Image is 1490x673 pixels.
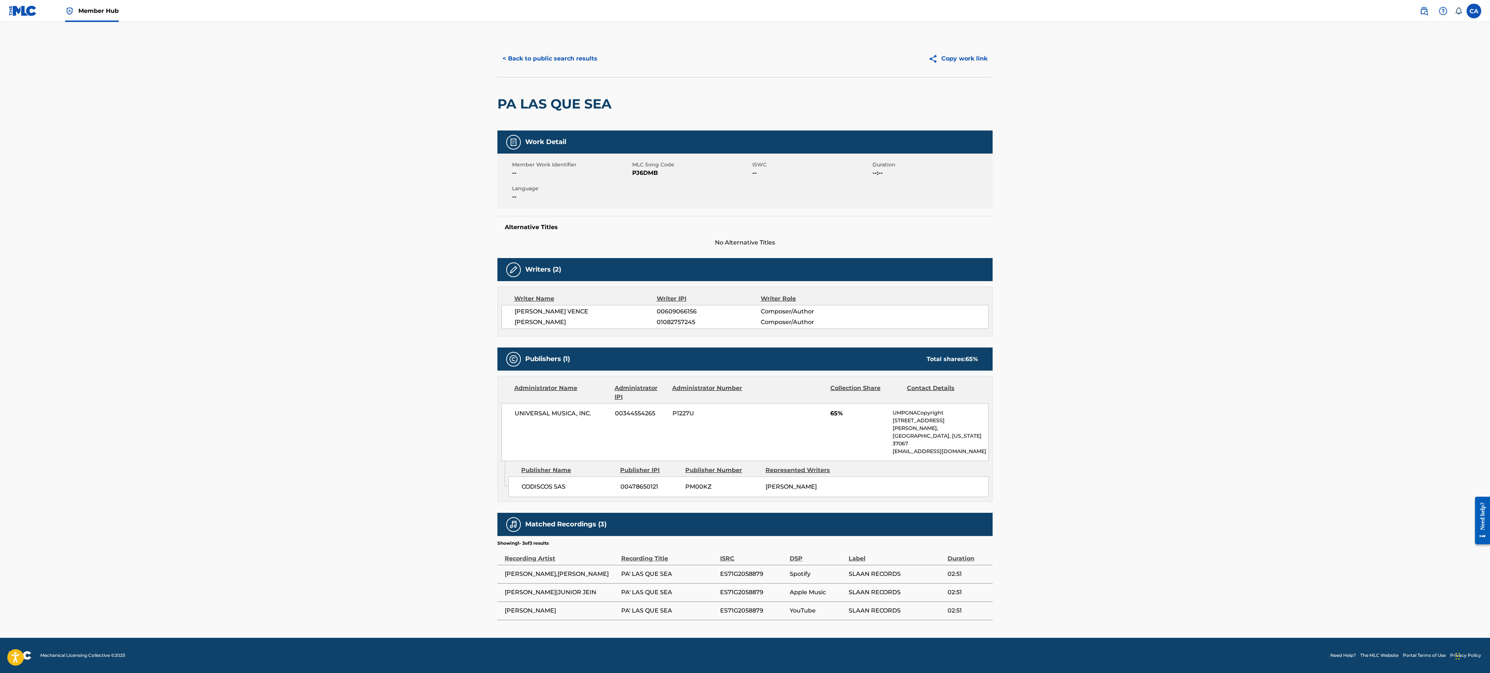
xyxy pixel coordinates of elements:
[657,318,761,327] span: 01082757245
[1330,652,1356,659] a: Need Help?
[657,307,761,316] span: 00609066156
[1455,7,1462,15] div: Notifications
[893,432,988,448] p: [GEOGRAPHIC_DATA], [US_STATE] 37067
[929,54,941,63] img: Copy work link
[620,466,680,475] div: Publisher IPI
[521,466,615,475] div: Publisher Name
[78,7,119,15] span: Member Hub
[948,588,989,597] span: 02:51
[872,161,991,169] span: Duration
[1456,645,1460,667] div: Arrastar
[615,384,667,401] div: Administrator IPI
[1467,4,1481,18] div: User Menu
[505,224,985,231] h5: Alternative Titles
[1417,4,1431,18] a: Public Search
[948,547,989,563] div: Duration
[514,294,657,303] div: Writer Name
[621,547,716,563] div: Recording Title
[632,161,750,169] span: MLC Song Code
[965,356,978,363] span: 65 %
[515,409,609,418] span: UNIVERSAL MUSICA, INC.
[657,294,761,303] div: Writer IPI
[509,265,518,274] img: Writers
[830,409,887,418] span: 65%
[621,606,716,615] span: PA' LAS QUE SEA
[830,384,901,401] div: Collection Share
[615,409,667,418] span: 00344554265
[893,448,988,455] p: [EMAIL_ADDRESS][DOMAIN_NAME]
[1436,4,1450,18] div: Help
[632,169,750,177] span: PJ6DMB
[672,409,744,418] span: P1227U
[849,606,944,615] span: SLAAN RECORDS
[720,606,786,615] span: ES71G2058879
[509,355,518,364] img: Publishers
[893,409,988,417] p: UMPGNACopyright
[505,570,618,578] span: [PERSON_NAME],[PERSON_NAME]
[720,570,786,578] span: ES71G2058879
[720,547,786,563] div: ISRC
[1403,652,1446,659] a: Portal Terms of Use
[525,265,561,274] h5: Writers (2)
[1469,491,1490,550] iframe: Resource Center
[685,466,760,475] div: Publisher Number
[752,169,871,177] span: --
[761,294,856,303] div: Writer Role
[40,652,125,659] span: Mechanical Licensing Collective © 2025
[948,570,989,578] span: 02:51
[9,5,37,16] img: MLC Logo
[893,417,988,432] p: [STREET_ADDRESS][PERSON_NAME],
[849,588,944,597] span: SLAAN RECORDS
[509,138,518,147] img: Work Detail
[948,606,989,615] span: 02:51
[790,570,845,578] span: Spotify
[505,606,618,615] span: [PERSON_NAME]
[621,588,716,597] span: PA' LAS QUE SEA
[515,307,657,316] span: [PERSON_NAME] VENCE
[515,318,657,327] span: [PERSON_NAME]
[512,185,630,192] span: Language
[620,482,680,491] span: 00478650121
[923,49,993,68] button: Copy work link
[497,49,603,68] button: < Back to public search results
[621,570,716,578] span: PA' LAS QUE SEA
[1450,652,1481,659] a: Privacy Policy
[907,384,978,401] div: Contact Details
[1439,7,1448,15] img: help
[766,466,840,475] div: Represented Writers
[497,96,615,112] h2: PA LAS QUE SEA
[509,520,518,529] img: Matched Recordings
[790,606,845,615] span: YouTube
[1453,638,1490,673] div: Widget de chat
[514,384,609,401] div: Administrator Name
[790,547,845,563] div: DSP
[525,355,570,363] h5: Publishers (1)
[505,588,618,597] span: [PERSON_NAME]|JUNIOR JEIN
[525,138,566,146] h5: Work Detail
[1453,638,1490,673] iframe: Chat Widget
[766,483,817,490] span: [PERSON_NAME]
[497,238,993,247] span: No Alternative Titles
[849,547,944,563] div: Label
[872,169,991,177] span: --:--
[512,161,630,169] span: Member Work Identifier
[1360,652,1398,659] a: The MLC Website
[849,570,944,578] span: SLAAN RECORDS
[497,540,549,547] p: Showing 1 - 3 of 3 results
[9,651,31,660] img: logo
[685,482,760,491] span: PM00KZ
[752,161,871,169] span: ISWC
[512,192,630,201] span: --
[790,588,845,597] span: Apple Music
[761,318,856,327] span: Composer/Author
[525,520,607,529] h5: Matched Recordings (3)
[1420,7,1428,15] img: search
[512,169,630,177] span: --
[927,355,978,364] div: Total shares:
[672,384,743,401] div: Administrator Number
[720,588,786,597] span: ES71G2058879
[505,547,618,563] div: Recording Artist
[65,7,74,15] img: Top Rightsholder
